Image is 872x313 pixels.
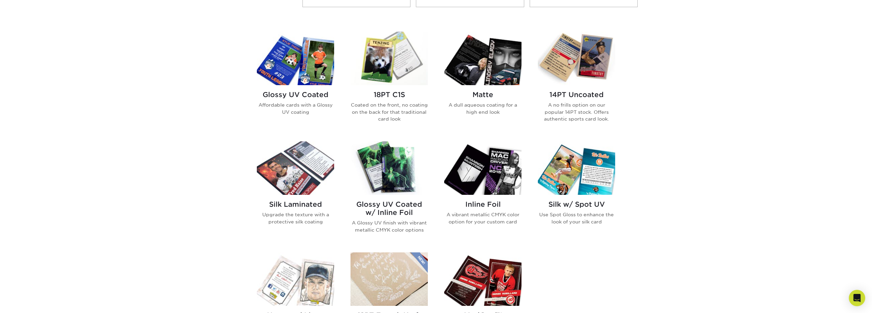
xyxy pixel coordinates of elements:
[257,211,334,225] p: Upgrade the texture with a protective silk coating
[444,252,521,306] img: ModCard™ Trading Cards
[444,141,521,244] a: Inline Foil Trading Cards Inline Foil A vibrant metallic CMYK color option for your custom card
[444,211,521,225] p: A vibrant metallic CMYK color option for your custom card
[444,32,521,133] a: Matte Trading Cards Matte A dull aqueous coating for a high end look
[538,211,615,225] p: Use Spot Gloss to enhance the look of your silk card
[538,200,615,208] h2: Silk w/ Spot UV
[257,32,334,133] a: Glossy UV Coated Trading Cards Glossy UV Coated Affordable cards with a Glossy UV coating
[351,252,428,306] img: 18PT French Kraft Trading Cards
[351,101,428,122] p: Coated on the front, no coating on the back for that traditional card look
[257,32,334,85] img: Glossy UV Coated Trading Cards
[257,200,334,208] h2: Silk Laminated
[257,252,334,306] img: Uncoated Linen Trading Cards
[351,32,428,85] img: 18PT C1S Trading Cards
[351,91,428,99] h2: 18PT C1S
[257,91,334,99] h2: Glossy UV Coated
[444,101,521,115] p: A dull aqueous coating for a high end look
[538,32,615,85] img: 14PT Uncoated Trading Cards
[351,32,428,133] a: 18PT C1S Trading Cards 18PT C1S Coated on the front, no coating on the back for that traditional ...
[538,141,615,244] a: Silk w/ Spot UV Trading Cards Silk w/ Spot UV Use Spot Gloss to enhance the look of your silk card
[444,91,521,99] h2: Matte
[538,91,615,99] h2: 14PT Uncoated
[538,32,615,133] a: 14PT Uncoated Trading Cards 14PT Uncoated A no frills option on our popular 14PT stock. Offers au...
[444,200,521,208] h2: Inline Foil
[257,141,334,195] img: Silk Laminated Trading Cards
[351,219,428,233] p: A Glossy UV finish with vibrant metallic CMYK color options
[849,290,865,306] div: Open Intercom Messenger
[351,141,428,195] img: Glossy UV Coated w/ Inline Foil Trading Cards
[2,292,58,311] iframe: Google Customer Reviews
[444,141,521,195] img: Inline Foil Trading Cards
[411,252,428,273] img: New Product
[444,32,521,85] img: Matte Trading Cards
[538,101,615,122] p: A no frills option on our popular 14PT stock. Offers authentic sports card look.
[538,141,615,195] img: Silk w/ Spot UV Trading Cards
[257,141,334,244] a: Silk Laminated Trading Cards Silk Laminated Upgrade the texture with a protective silk coating
[351,200,428,217] h2: Glossy UV Coated w/ Inline Foil
[257,101,334,115] p: Affordable cards with a Glossy UV coating
[351,141,428,244] a: Glossy UV Coated w/ Inline Foil Trading Cards Glossy UV Coated w/ Inline Foil A Glossy UV finish ...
